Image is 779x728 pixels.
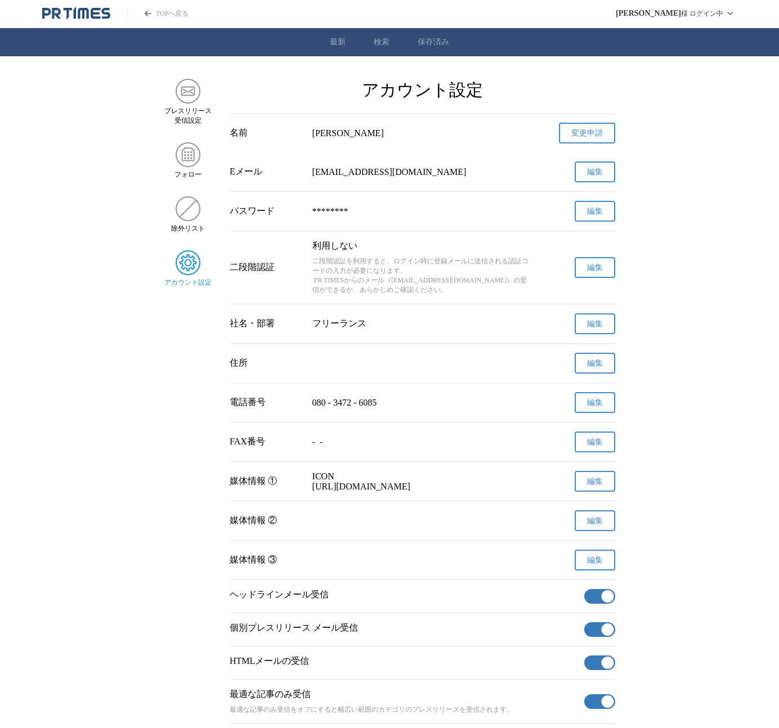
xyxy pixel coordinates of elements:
h2: アカウント設定 [230,79,615,102]
span: フォロー [174,170,202,179]
p: フリーランス [312,318,533,330]
a: PR TIMESのトップページはこちら [127,9,189,19]
span: 編集 [587,263,603,273]
span: 編集 [587,516,603,526]
p: - - [312,437,533,447]
p: 二段階認証を利用すると、ログイン時に登録メールに送信される認証コードの入力が必要になります。 PR TIMESからのメール（[EMAIL_ADDRESS][DOMAIN_NAME]）の受信ができ... [312,257,533,295]
span: 除外リスト [171,224,205,233]
button: 編集 [575,257,615,278]
div: 名前 [230,127,303,139]
button: 編集 [575,392,615,413]
button: 編集 [575,161,615,182]
button: 編集 [575,313,615,334]
p: HTMLメールの受信 [230,655,580,667]
span: アカウント設定 [164,278,212,287]
a: 検索 [374,37,390,47]
p: 最適な記事のみ受信 [230,689,580,700]
p: [EMAIL_ADDRESS][DOMAIN_NAME] [312,167,533,177]
a: フォローフォロー [164,142,212,179]
p: ICON [URL][DOMAIN_NAME] [312,471,533,492]
div: 住所 [230,357,303,369]
span: 編集 [587,167,603,177]
p: ヘッドラインメール受信 [230,589,580,601]
a: 保存済み [418,37,449,47]
img: 除外リスト [176,196,200,221]
button: 編集 [575,550,615,570]
img: アカウント設定 [176,250,200,275]
span: 編集 [587,398,603,408]
p: 080 - 3472 - 6085 [312,398,533,408]
button: 編集 [575,201,615,222]
a: 除外リスト除外リスト [164,196,212,233]
button: 編集 [575,510,615,531]
span: プレスリリース 受信設定 [164,106,212,125]
p: 最適な記事のみ受信をオフにすると幅広い範囲のカテゴリのプレスリリースを受信されます。 [230,705,580,714]
p: 個別プレスリリース メール受信 [230,622,580,634]
div: 電話番号 [230,397,303,408]
div: 媒体情報 ② [230,515,303,527]
div: パスワード [230,205,303,217]
div: Eメール [230,166,303,178]
span: [PERSON_NAME] [616,9,681,18]
button: 編集 [575,471,615,492]
span: 編集 [587,437,603,447]
a: アカウント設定アカウント設定 [164,250,212,287]
span: 編集 [587,319,603,329]
a: プレスリリース 受信設定プレスリリース 受信設定 [164,79,212,125]
a: 変更申請 [559,123,615,143]
span: 編集 [587,477,603,487]
span: 編集 [587,555,603,565]
a: PR TIMESのトップページはこちら [42,7,110,20]
button: 編集 [575,432,615,452]
img: フォロー [176,142,200,167]
span: 編集 [587,206,603,217]
div: 媒体情報 ① [230,475,303,487]
div: 二段階認証 [230,262,303,273]
div: [PERSON_NAME] [312,128,533,138]
a: 最新 [330,37,346,47]
div: 媒体情報 ③ [230,554,303,566]
p: 利用しない [312,240,533,252]
div: FAX番号 [230,436,303,448]
img: プレスリリース 受信設定 [176,79,200,104]
span: 編集 [587,358,603,369]
button: 編集 [575,353,615,374]
div: 社名・部署 [230,318,303,330]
